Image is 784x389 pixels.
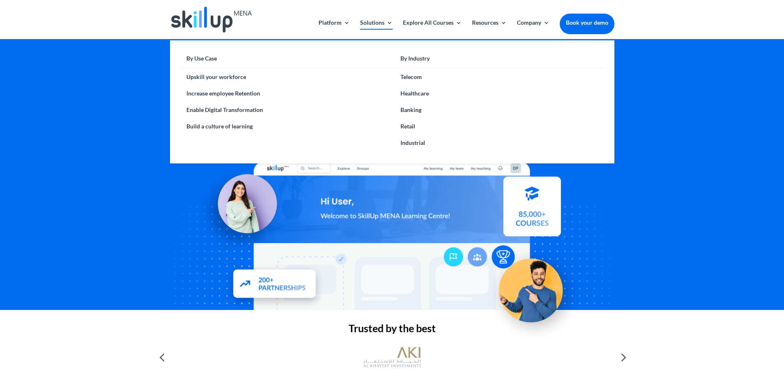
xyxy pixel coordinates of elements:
a: Retail [392,118,606,135]
a: Telecom [392,69,606,85]
a: Enable Digital Transformation [178,102,392,118]
a: Company [517,20,549,39]
img: al khayyat investments logo [363,343,421,372]
img: Upskill your workforce - SkillUp [485,241,583,339]
a: Platform [319,20,350,39]
a: Healthcare [392,85,606,102]
img: Courses library - SkillUp MENA [503,180,561,240]
h2: Trusted by the best [170,323,614,338]
a: Banking [392,102,606,118]
img: Learning Management Solution - SkillUp [196,165,285,254]
a: Build a culture of learning [178,118,392,135]
a: Upskill your workforce [178,69,392,85]
a: Explore All Courses [403,20,462,39]
a: Industrial [392,135,606,151]
a: By Use Case [178,53,392,69]
iframe: Chat Widget [743,349,784,389]
a: Resources [472,20,507,39]
img: Skillup Mena [171,7,252,33]
a: Solutions [360,20,393,39]
a: Book your demo [560,14,614,32]
a: Increase employee Retention [178,85,392,102]
img: Partners - SkillUp Mena [223,261,325,309]
a: By Industry [392,53,606,69]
